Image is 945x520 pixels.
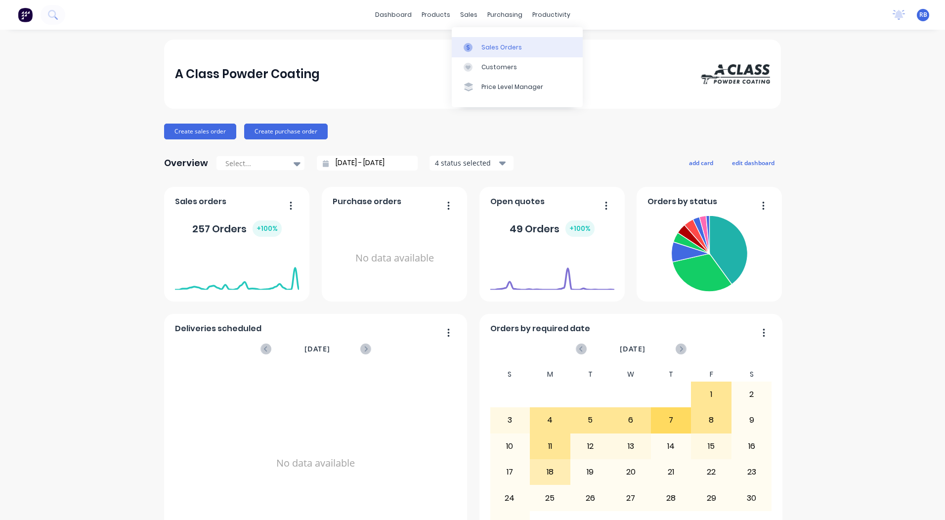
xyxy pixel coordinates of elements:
[490,367,530,382] div: S
[481,83,543,91] div: Price Level Manager
[731,367,772,382] div: S
[452,37,583,57] a: Sales Orders
[430,156,514,171] button: 4 status selected
[244,124,328,139] button: Create purchase order
[435,158,497,168] div: 4 status selected
[651,434,691,459] div: 14
[691,460,731,484] div: 22
[490,196,545,208] span: Open quotes
[571,408,610,433] div: 5
[164,153,208,173] div: Overview
[691,367,731,382] div: F
[651,408,691,433] div: 7
[253,220,282,237] div: + 100 %
[683,156,720,169] button: add card
[452,57,583,77] a: Customers
[647,196,717,208] span: Orders by status
[732,434,772,459] div: 16
[455,7,482,22] div: sales
[611,460,650,484] div: 20
[691,434,731,459] div: 15
[530,485,570,510] div: 25
[651,367,691,382] div: T
[530,408,570,433] div: 4
[530,460,570,484] div: 18
[175,323,261,335] span: Deliveries scheduled
[333,212,457,305] div: No data available
[175,196,226,208] span: Sales orders
[490,460,530,484] div: 17
[651,485,691,510] div: 28
[732,408,772,433] div: 9
[919,10,927,19] span: RB
[370,7,417,22] a: dashboard
[571,485,610,510] div: 26
[333,196,401,208] span: Purchase orders
[610,367,651,382] div: W
[732,460,772,484] div: 23
[490,434,530,459] div: 10
[527,7,575,22] div: productivity
[726,156,781,169] button: edit dashboard
[164,124,236,139] button: Create sales order
[732,485,772,510] div: 30
[490,485,530,510] div: 24
[570,367,611,382] div: T
[701,64,770,84] img: A Class Powder Coating
[691,408,731,433] div: 8
[611,485,650,510] div: 27
[611,408,650,433] div: 6
[481,63,517,72] div: Customers
[417,7,455,22] div: products
[571,434,610,459] div: 12
[691,485,731,510] div: 29
[611,434,650,459] div: 13
[490,408,530,433] div: 3
[175,64,320,84] div: A Class Powder Coating
[530,434,570,459] div: 11
[565,220,595,237] div: + 100 %
[452,77,583,97] a: Price Level Manager
[530,367,570,382] div: M
[620,344,645,354] span: [DATE]
[651,460,691,484] div: 21
[304,344,330,354] span: [DATE]
[482,7,527,22] div: purchasing
[18,7,33,22] img: Factory
[510,220,595,237] div: 49 Orders
[192,220,282,237] div: 257 Orders
[732,382,772,407] div: 2
[571,460,610,484] div: 19
[691,382,731,407] div: 1
[481,43,522,52] div: Sales Orders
